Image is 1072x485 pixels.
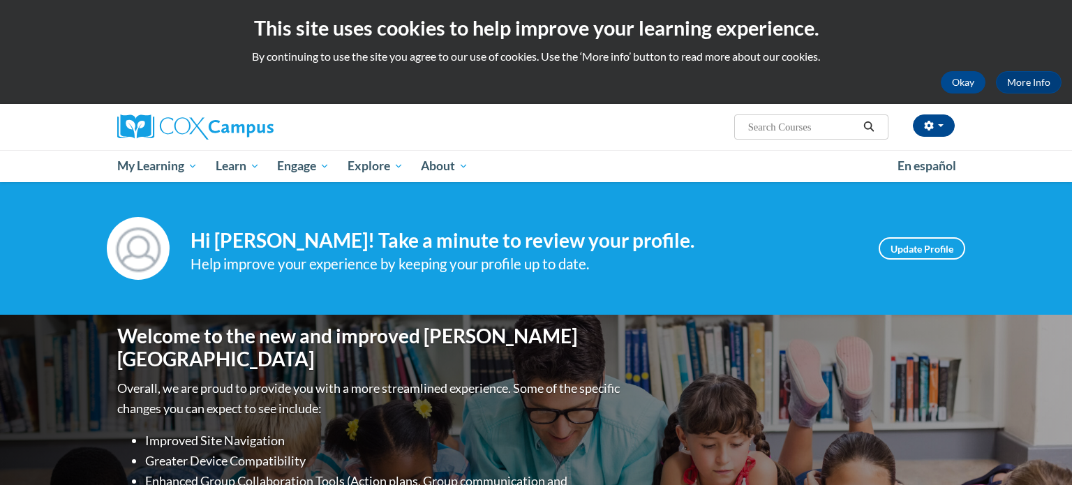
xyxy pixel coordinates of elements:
h2: This site uses cookies to help improve your learning experience. [10,14,1062,42]
a: Explore [338,150,412,182]
span: Learn [216,158,260,174]
a: My Learning [108,150,207,182]
a: Update Profile [879,237,965,260]
img: Cox Campus [117,114,274,140]
button: Okay [941,71,985,94]
a: Learn [207,150,269,182]
a: More Info [996,71,1062,94]
span: En español [898,158,956,173]
span: My Learning [117,158,198,174]
a: Engage [268,150,338,182]
button: Account Settings [913,114,955,137]
a: Cox Campus [117,114,382,140]
a: En español [888,151,965,181]
span: About [421,158,468,174]
input: Search Courses [747,119,858,135]
a: About [412,150,478,182]
div: Help improve your experience by keeping your profile up to date. [191,253,858,276]
h1: Welcome to the new and improved [PERSON_NAME][GEOGRAPHIC_DATA] [117,324,623,371]
div: Main menu [96,150,976,182]
span: Explore [348,158,403,174]
span: Engage [277,158,329,174]
img: Profile Image [107,217,170,280]
li: Greater Device Compatibility [145,451,623,471]
p: By continuing to use the site you agree to our use of cookies. Use the ‘More info’ button to read... [10,49,1062,64]
p: Overall, we are proud to provide you with a more streamlined experience. Some of the specific cha... [117,378,623,419]
button: Search [858,119,879,135]
h4: Hi [PERSON_NAME]! Take a minute to review your profile. [191,229,858,253]
li: Improved Site Navigation [145,431,623,451]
